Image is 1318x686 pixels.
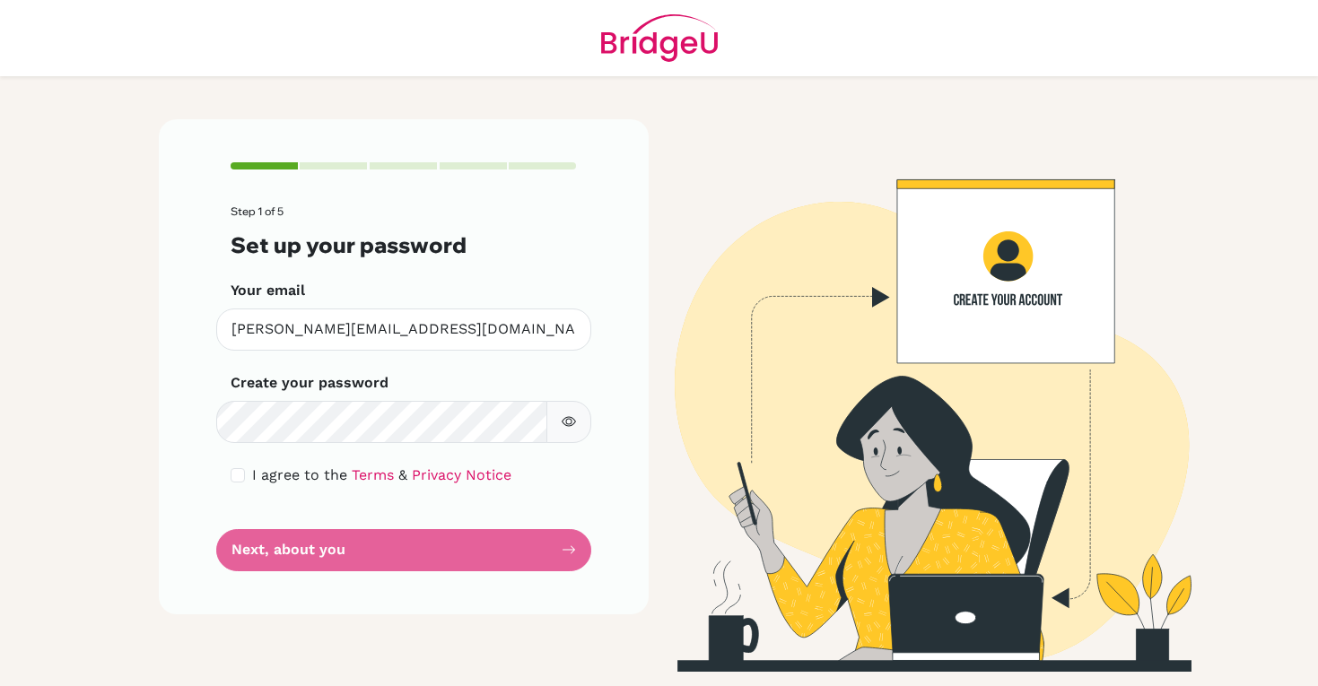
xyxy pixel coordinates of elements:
[216,308,591,351] input: Insert your email*
[231,280,305,301] label: Your email
[231,232,577,258] h3: Set up your password
[252,466,347,483] span: I agree to the
[352,466,394,483] a: Terms
[231,204,284,218] span: Step 1 of 5
[398,466,407,483] span: &
[231,372,388,394] label: Create your password
[412,466,511,483] a: Privacy Notice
